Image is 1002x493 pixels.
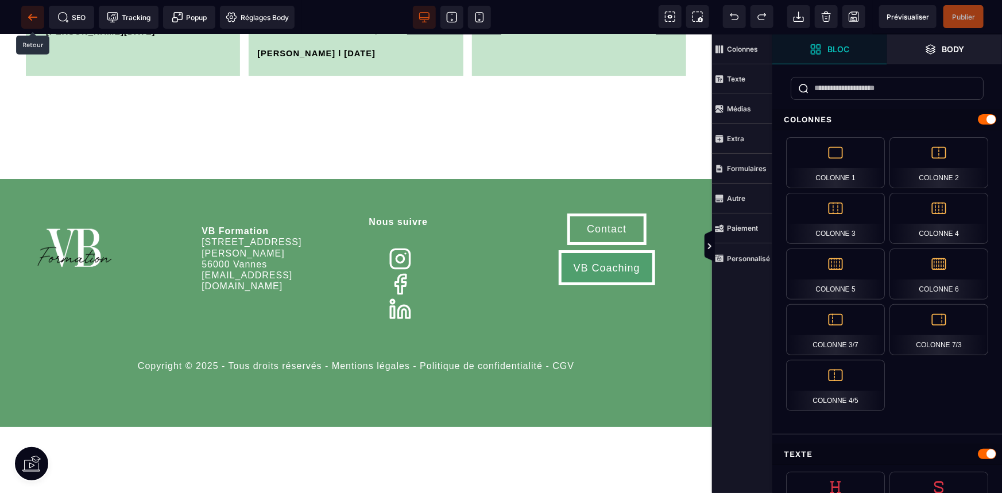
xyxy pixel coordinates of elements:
span: Favicon [220,6,295,29]
span: Copyright © 2025 - Tous droits réservés - Mentions légales - Politique de confidentialité - CGV [138,327,574,336]
span: Extra [712,124,772,154]
span: Code de suivi [99,6,158,29]
span: Voir mobile [468,6,491,29]
div: Colonne 2 [889,137,988,188]
span: Formulaires [712,154,772,184]
span: Défaire [723,5,746,28]
span: Importer [787,5,810,28]
span: Ouvrir les blocs [772,34,887,64]
span: [STREET_ADDRESS][PERSON_NAME] [202,203,301,223]
div: Colonnes [772,109,1002,130]
span: SEO [57,11,86,23]
strong: Texte [727,75,745,83]
strong: Autre [727,194,745,203]
span: Voir tablette [440,6,463,29]
div: Colonne 1 [786,137,885,188]
span: Enregistrer [842,5,865,28]
span: Créer une alerte modale [163,6,215,29]
div: Colonne 7/3 [889,304,988,355]
span: Publier [952,13,975,21]
span: Capture d'écran [686,5,709,28]
strong: Extra [727,134,744,143]
div: Colonne 4 [889,193,988,244]
span: Métadata SEO [49,6,94,29]
span: Popup [172,11,207,23]
strong: Body [942,45,965,53]
div: Texte [772,444,1002,465]
strong: Formulaires [727,164,767,173]
span: Personnalisé [712,243,772,273]
strong: Colonnes [727,45,758,53]
span: Tracking [107,11,150,23]
div: Colonne 3/7 [786,304,885,355]
span: Autre [712,184,772,213]
button: VB Coaching [559,216,655,251]
div: Colonne 4/5 [786,360,885,411]
b: [PERSON_NAME] l [DATE] [257,14,376,24]
span: Réglages Body [226,11,289,23]
strong: Paiement [727,224,758,232]
span: Paiement [712,213,772,243]
strong: Bloc [827,45,849,53]
img: 86a4aa658127570b91344bfc39bbf4eb_Blanc_sur_fond_vert.png [34,179,115,250]
span: Enregistrer le contenu [943,5,984,28]
span: Voir les composants [659,5,682,28]
span: [EMAIL_ADDRESS][DOMAIN_NAME] [202,236,292,257]
span: Rétablir [750,5,773,28]
span: Médias [712,94,772,124]
span: Afficher les vues [772,230,784,264]
span: 56000 Vannes [202,225,267,235]
div: Colonne 6 [889,249,988,300]
strong: Personnalisé [727,254,770,263]
span: Colonnes [712,34,772,64]
div: Colonne 5 [786,249,885,300]
span: Ouvrir les calques [887,34,1002,64]
button: Contact [567,179,647,211]
span: Retour [21,6,44,29]
strong: Médias [727,104,751,113]
span: Texte [712,64,772,94]
span: Voir bureau [413,6,436,29]
b: VB Formation [202,192,269,201]
span: Prévisualiser [887,13,929,21]
b: Nous suivre [369,183,428,192]
div: Colonne 3 [786,193,885,244]
span: Nettoyage [815,5,838,28]
span: Aperçu [879,5,937,28]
